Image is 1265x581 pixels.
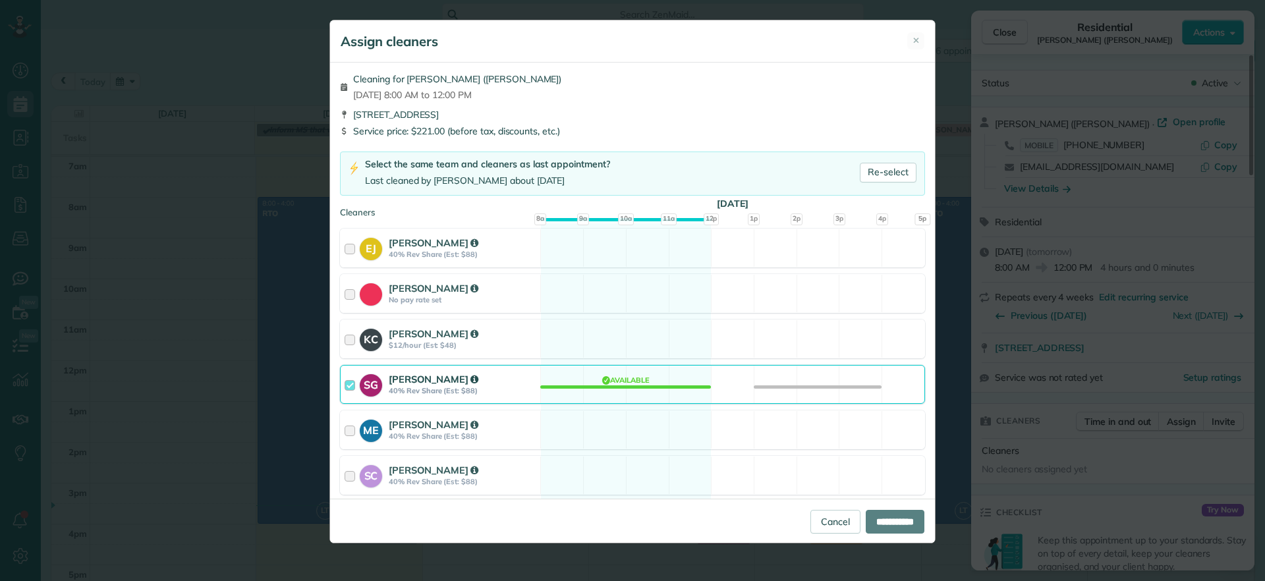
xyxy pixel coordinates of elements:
[389,386,536,395] strong: 40% Rev Share (Est: $88)
[389,373,478,385] strong: [PERSON_NAME]
[389,464,478,476] strong: [PERSON_NAME]
[810,510,860,534] a: Cancel
[349,161,360,175] img: lightning-bolt-icon-94e5364df696ac2de96d3a42b8a9ff6ba979493684c50e6bbbcda72601fa0d29.png
[360,374,382,393] strong: SG
[353,88,561,101] span: [DATE] 8:00 AM to 12:00 PM
[360,238,382,256] strong: EJ
[389,250,536,259] strong: 40% Rev Share (Est: $88)
[353,72,561,86] span: Cleaning for [PERSON_NAME] ([PERSON_NAME])
[389,418,478,431] strong: [PERSON_NAME]
[389,477,536,486] strong: 40% Rev Share (Est: $88)
[389,295,536,304] strong: No pay rate set
[365,157,610,171] div: Select the same team and cleaners as last appointment?
[340,124,925,138] div: Service price: $221.00 (before tax, discounts, etc.)
[360,329,382,347] strong: KC
[389,431,536,441] strong: 40% Rev Share (Est: $88)
[340,108,925,121] div: [STREET_ADDRESS]
[360,465,382,484] strong: SC
[341,32,438,51] h5: Assign cleaners
[360,420,382,438] strong: ME
[340,206,925,210] div: Cleaners
[913,34,920,47] span: ✕
[389,341,536,350] strong: $12/hour (Est: $48)
[365,174,610,188] div: Last cleaned by [PERSON_NAME] about [DATE]
[389,327,478,340] strong: [PERSON_NAME]
[389,236,478,249] strong: [PERSON_NAME]
[389,282,478,294] strong: [PERSON_NAME]
[860,163,916,182] a: Re-select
